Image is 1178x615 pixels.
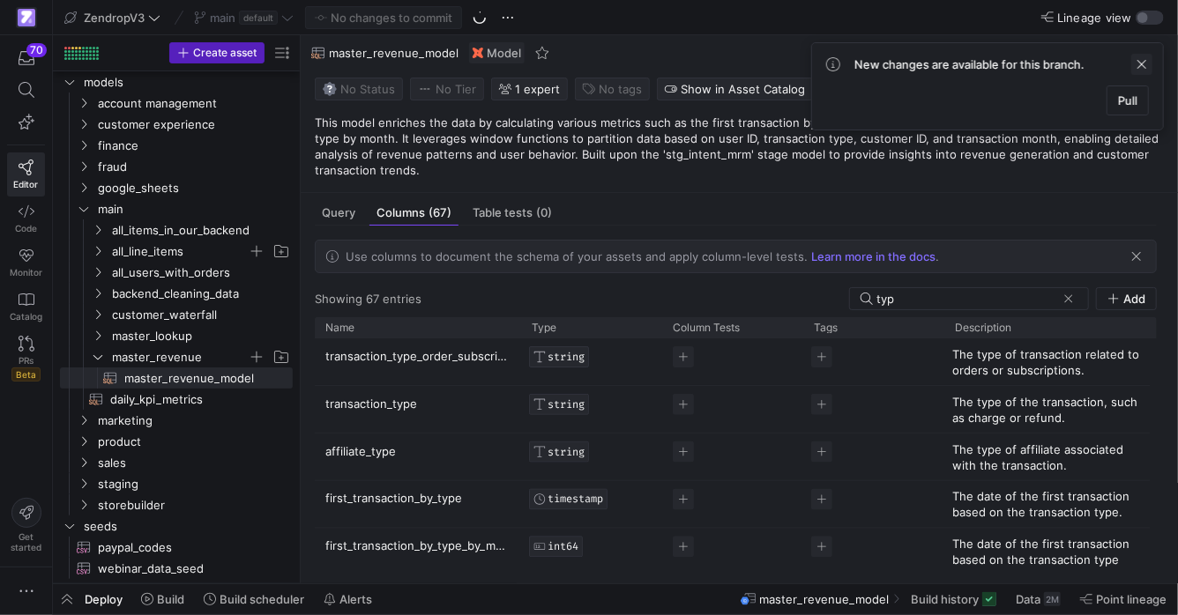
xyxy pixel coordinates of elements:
button: 70 [7,42,45,74]
button: Build [133,584,192,614]
div: Press SPACE to select this row. [60,262,293,283]
p: The type of affiliate associated with the transaction. [952,441,1143,473]
div: Press SPACE to select this row. [60,71,293,93]
div: Press SPACE to select this row. [315,338,1151,386]
div: Press SPACE to select this row. [60,515,293,537]
span: all_line_items [112,241,248,262]
span: all_users_with_orders [112,263,290,283]
img: No status [323,82,337,96]
span: STRING [548,398,585,411]
img: undefined [473,48,483,58]
span: fraud [98,157,290,177]
span: Get started [11,531,41,552]
span: TIMESTAMP [548,493,603,505]
span: Build [157,592,184,606]
p: The type of transaction related to orders or subscriptions. [952,346,1143,378]
span: Type [532,322,556,334]
span: (67) [429,207,451,219]
a: PRsBeta [7,329,45,389]
span: Code [15,223,37,233]
div: Press SPACE to select this row. [60,579,293,600]
span: Build scheduler [220,592,304,606]
span: models [84,72,290,93]
span: Beta [11,367,41,382]
span: Create asset [193,47,257,59]
span: storebuilder [98,495,290,515]
span: New changes are available for this branch. [854,57,1085,71]
button: Build history [903,584,1004,614]
div: Press SPACE to select this row. [60,410,293,431]
div: Press SPACE to select this row. [60,537,293,558]
span: ZendropV3 [84,11,145,25]
button: Pull [1107,85,1149,115]
span: snapshots [84,580,290,600]
span: webinar_data_seed​​​​​​ [98,559,272,579]
span: all_items_in_our_backend [112,220,290,241]
div: Press SPACE to select this row. [60,114,293,135]
span: (0) [536,207,552,219]
div: Press SPACE to select this row. [60,241,293,262]
div: Press SPACE to select this row. [60,452,293,473]
div: 70 [26,43,47,57]
button: Show in Asset Catalog [657,78,813,100]
span: PRs [19,355,34,366]
span: Columns [377,207,451,219]
img: No tier [418,82,432,96]
button: Getstarted [7,491,45,559]
div: Press SPACE to select this row. [60,198,293,219]
span: No Tier [418,82,476,96]
span: main [98,199,290,219]
div: Press SPACE to select this row. [60,494,293,515]
span: Editor [14,179,39,189]
button: ZendropV3 [60,6,165,29]
a: Catalog [7,285,45,329]
span: Query [322,207,355,219]
input: Search for columns [876,292,1056,306]
p: This model enriches the data by calculating various metrics such as the first transaction by type... [315,115,1171,178]
span: No Status [323,82,395,96]
div: Press SPACE to select this row. [60,177,293,198]
span: master_revenue [112,347,248,367]
p: transaction_type [325,387,511,432]
span: marketing [98,411,290,431]
div: Press SPACE to select this row. [60,304,293,325]
div: Press SPACE to select this row. [60,93,293,114]
a: paypal_codes​​​​​​ [60,537,293,558]
span: master_revenue_model [760,592,890,606]
button: Alerts [316,584,380,614]
div: . [346,249,950,263]
a: daily_kpi_metrics​​​​​​​​​​ [60,389,293,410]
button: No statusNo Status [315,78,403,100]
div: Press SPACE to select this row. [315,433,1151,481]
span: paypal_codes​​​​​​ [98,537,272,558]
a: Editor [7,152,45,196]
span: sales [98,453,290,473]
button: Add [1096,287,1157,310]
div: 2M [1044,592,1061,606]
p: The date of the first transaction based on the transaction type within a month. [952,536,1143,583]
span: customer_waterfall [112,305,290,325]
button: Create asset [169,42,265,63]
span: Name [325,322,354,334]
div: Press SPACE to select this row. [315,480,1151,528]
span: Tags [814,322,838,334]
div: Press SPACE to select this row. [60,219,293,241]
div: Press SPACE to select this row. [60,431,293,452]
span: STRING [548,446,585,458]
span: customer experience [98,115,290,135]
a: master_revenue_model​​​​​​​​​​ [60,367,293,389]
span: Lineage view [1057,11,1132,25]
span: Table tests [473,207,552,219]
button: Data2M [1008,584,1069,614]
div: Press SPACE to select this row. [60,135,293,156]
span: Description [955,322,1011,334]
span: Show in Asset Catalog [681,82,805,96]
span: Model [487,46,521,60]
p: affiliate_type [325,434,511,479]
span: master_revenue_model​​​​​​​​​​ [124,368,272,389]
span: Monitor [10,267,42,278]
span: Deploy [85,592,123,606]
div: Press SPACE to select this row. [315,528,1151,591]
span: Build history [911,592,979,606]
a: webinar_data_seed​​​​​​ [60,558,293,579]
